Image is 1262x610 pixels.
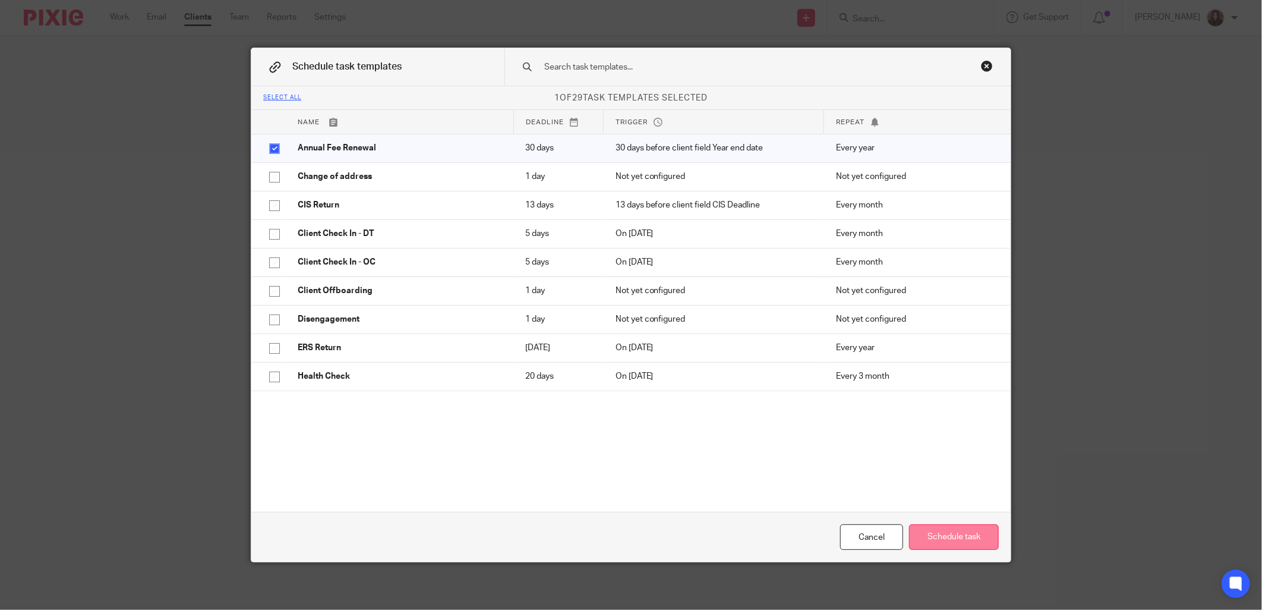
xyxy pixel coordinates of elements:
[836,342,993,354] p: Every year
[836,171,993,183] p: Not yet configured
[981,60,993,72] div: Close this dialog window
[525,313,591,325] p: 1 day
[616,370,812,382] p: On [DATE]
[298,199,501,211] p: CIS Return
[616,228,812,240] p: On [DATE]
[298,171,501,183] p: Change of address
[525,285,591,297] p: 1 day
[840,524,903,550] div: Cancel
[836,117,993,127] p: Repeat
[298,313,501,325] p: Disengagement
[292,62,402,71] span: Schedule task templates
[909,524,999,550] button: Schedule task
[616,256,812,268] p: On [DATE]
[298,256,501,268] p: Client Check In - OC
[616,313,812,325] p: Not yet configured
[525,256,591,268] p: 5 days
[836,228,993,240] p: Every month
[298,370,501,382] p: Health Check
[298,228,501,240] p: Client Check In - DT
[298,342,501,354] p: ERS Return
[525,370,591,382] p: 20 days
[836,199,993,211] p: Every month
[525,142,591,154] p: 30 days
[836,142,993,154] p: Every year
[616,342,812,354] p: On [DATE]
[543,61,935,74] input: Search task templates...
[298,142,501,154] p: Annual Fee Renewal
[616,117,812,127] p: Trigger
[616,142,812,154] p: 30 days before client field Year end date
[616,171,812,183] p: Not yet configured
[572,94,583,102] span: 29
[616,199,812,211] p: 13 days before client field CIS Deadline
[251,92,1011,104] p: of task templates selected
[836,285,993,297] p: Not yet configured
[525,228,591,240] p: 5 days
[526,117,591,127] p: Deadline
[616,285,812,297] p: Not yet configured
[525,171,591,183] p: 1 day
[298,119,320,125] span: Name
[298,285,501,297] p: Client Offboarding
[836,370,993,382] p: Every 3 month
[525,199,591,211] p: 13 days
[263,95,301,102] div: Select all
[836,313,993,325] p: Not yet configured
[525,342,591,354] p: [DATE]
[836,256,993,268] p: Every month
[554,94,560,102] span: 1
